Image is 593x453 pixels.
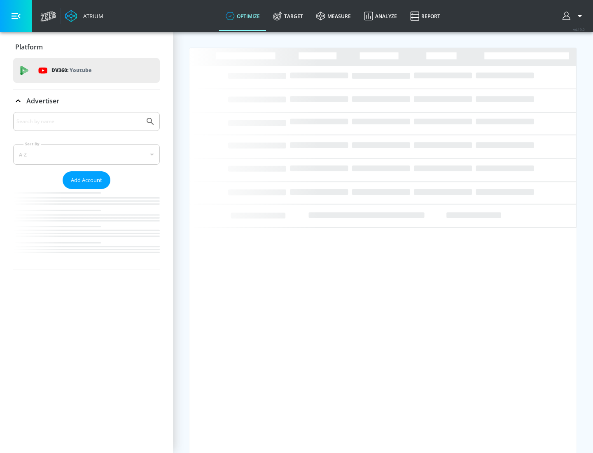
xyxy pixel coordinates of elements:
[71,175,102,185] span: Add Account
[266,1,310,31] a: Target
[13,144,160,165] div: A-Z
[51,66,91,75] p: DV360:
[13,89,160,112] div: Advertiser
[15,42,43,51] p: Platform
[23,141,41,147] label: Sort By
[357,1,404,31] a: Analyze
[310,1,357,31] a: measure
[16,116,141,127] input: Search by name
[13,58,160,83] div: DV360: Youtube
[65,10,103,22] a: Atrium
[13,189,160,269] nav: list of Advertiser
[26,96,59,105] p: Advertiser
[13,112,160,269] div: Advertiser
[219,1,266,31] a: optimize
[13,35,160,58] div: Platform
[63,171,110,189] button: Add Account
[70,66,91,75] p: Youtube
[573,27,585,32] span: v 4.19.0
[80,12,103,20] div: Atrium
[404,1,447,31] a: Report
